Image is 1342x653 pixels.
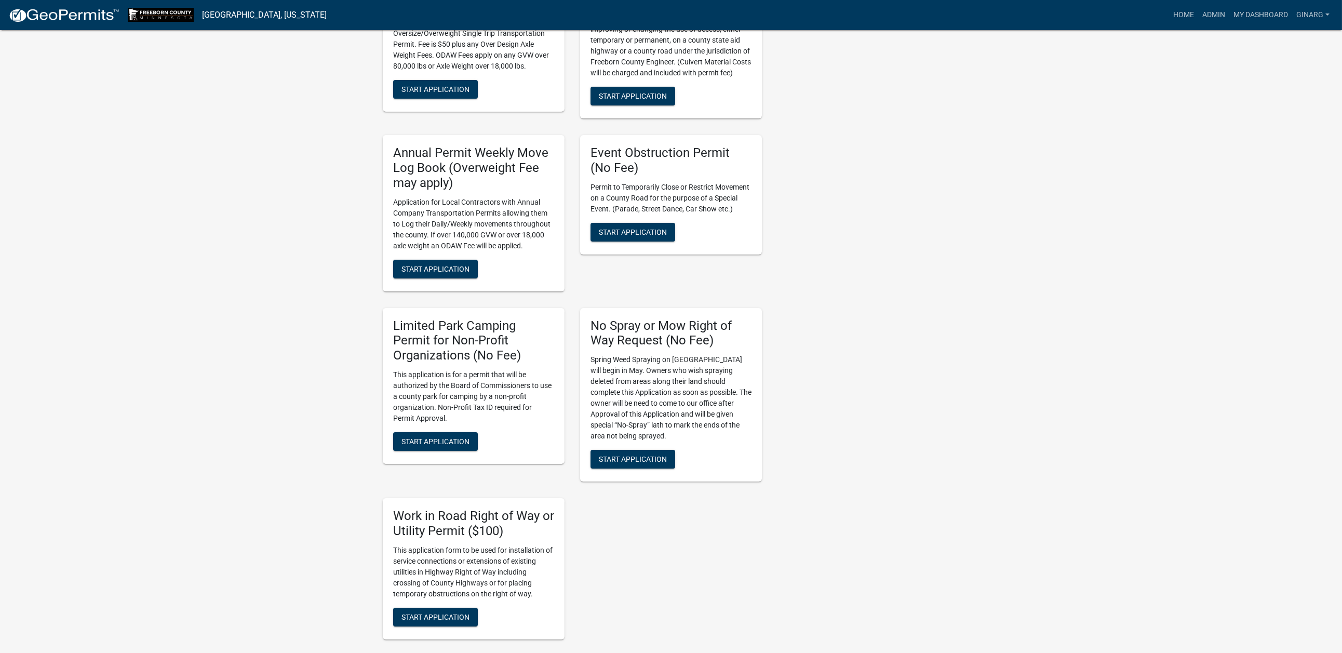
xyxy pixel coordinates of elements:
[591,318,751,349] h5: No Spray or Mow Right of Way Request (No Fee)
[202,6,327,24] a: [GEOGRAPHIC_DATA], [US_STATE]
[401,264,469,273] span: Start Application
[393,318,554,363] h5: Limited Park Camping Permit for Non-Profit Organizations (No Fee)
[393,28,554,72] p: Oversize/Overweight Single Trip Transportation Permit. Fee is $50 plus any Over Design Axle Weigh...
[591,450,675,469] button: Start Application
[1229,5,1292,25] a: My Dashboard
[401,437,469,446] span: Start Application
[401,612,469,621] span: Start Application
[599,92,667,100] span: Start Application
[393,608,478,627] button: Start Application
[1292,5,1334,25] a: ginarg
[401,85,469,94] span: Start Application
[599,455,667,463] span: Start Application
[128,8,194,22] img: Freeborn County, Minnesota
[591,87,675,105] button: Start Application
[1198,5,1229,25] a: Admin
[393,197,554,251] p: Application for Local Contractors with Annual Company Transportation Permits allowing them to Log...
[591,145,751,176] h5: Event Obstruction Permit (No Fee)
[599,228,667,236] span: Start Application
[393,545,554,599] p: This application form to be used for installation of service connections or extensions of existin...
[591,13,751,78] p: This application form to be used for constructing, improving or changing the use of access, eithe...
[591,223,675,242] button: Start Application
[591,182,751,215] p: Permit to Temporarily Close or Restrict Movement on a County Road for the purpose of a Special Ev...
[1169,5,1198,25] a: Home
[591,354,751,442] p: Spring Weed Spraying on [GEOGRAPHIC_DATA] will begin in May. Owners who wish spraying deleted fro...
[393,145,554,190] h5: Annual Permit Weekly Move Log Book (Overweight Fee may apply)
[393,369,554,424] p: This application is for a permit that will be authorized by the Board of Commissioners to use a c...
[393,80,478,99] button: Start Application
[393,509,554,539] h5: Work in Road Right of Way or Utility Permit ($100)
[393,260,478,278] button: Start Application
[393,432,478,451] button: Start Application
